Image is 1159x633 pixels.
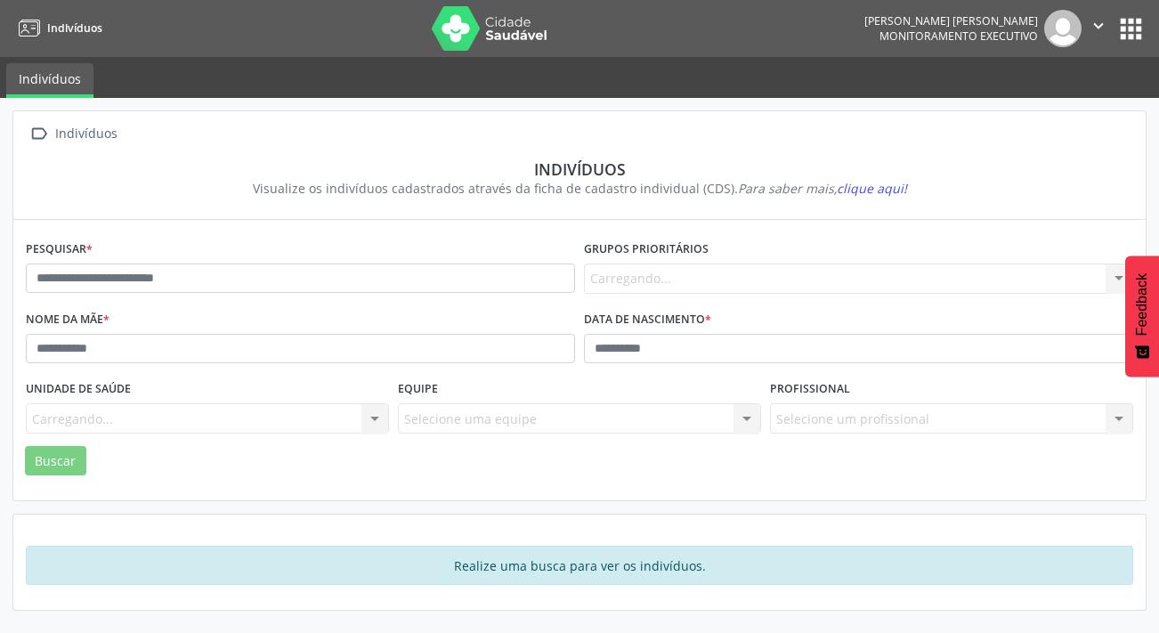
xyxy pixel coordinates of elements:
[47,20,102,36] span: Indivíduos
[26,376,131,403] label: Unidade de saúde
[38,159,1121,179] div: Indivíduos
[1125,256,1159,377] button: Feedback - Mostrar pesquisa
[12,13,102,43] a: Indivíduos
[1082,10,1115,47] button: 
[1134,273,1150,336] span: Feedback
[26,546,1133,585] div: Realize uma busca para ver os indivíduos.
[25,446,86,476] button: Buscar
[1115,13,1147,45] button: apps
[26,121,52,147] i: 
[52,121,120,147] div: Indivíduos
[770,376,850,403] label: Profissional
[837,180,907,197] span: clique aqui!
[584,236,709,264] label: Grupos prioritários
[864,13,1038,28] div: [PERSON_NAME] [PERSON_NAME]
[398,376,438,403] label: Equipe
[1044,10,1082,47] img: img
[879,28,1038,44] span: Monitoramento Executivo
[1089,16,1108,36] i: 
[6,63,93,98] a: Indivíduos
[38,179,1121,198] div: Visualize os indivíduos cadastrados através da ficha de cadastro individual (CDS).
[26,121,120,147] a:  Indivíduos
[26,236,93,264] label: Pesquisar
[26,306,109,334] label: Nome da mãe
[738,180,907,197] i: Para saber mais,
[584,306,711,334] label: Data de nascimento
